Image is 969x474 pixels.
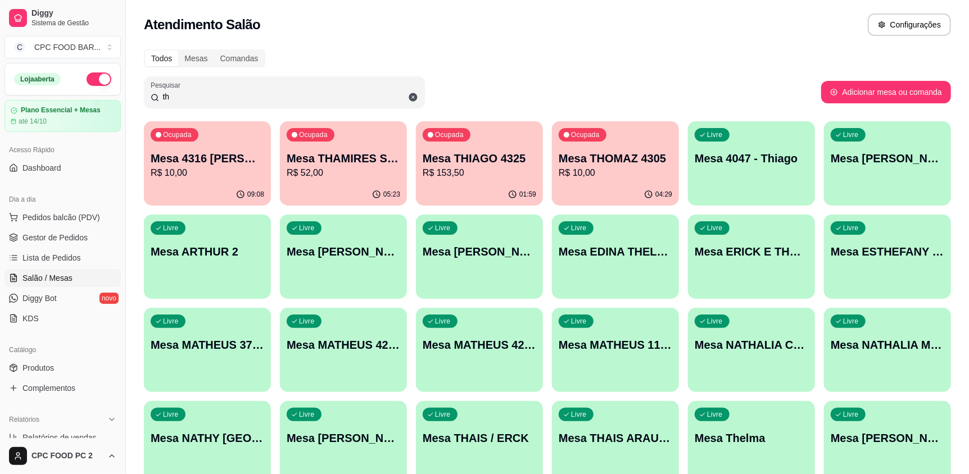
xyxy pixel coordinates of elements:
button: LivreMesa [PERSON_NAME] [280,215,407,299]
div: Comandas [214,51,265,66]
a: Salão / Mesas [4,269,121,287]
p: Ocupada [299,130,328,139]
p: Livre [843,130,859,139]
p: Mesa MATHEUS 11964258088 [559,337,672,353]
button: LivreMesa NATHALIA MDO [824,308,951,392]
p: Mesa ARTHUR 2 [151,244,264,259]
button: LivreMesa MATHEUS 4288 [280,308,407,392]
button: LivreMesa [PERSON_NAME] [824,121,951,206]
button: Alterar Status [87,72,111,86]
button: OcupadaMesa THOMAZ 4305R$ 10,0004:29 [552,121,679,206]
p: R$ 153,50 [423,166,536,180]
p: Mesa THOMAZ 4305 [559,151,672,166]
a: KDS [4,309,121,327]
p: Mesa THIAGO 4325 [423,151,536,166]
p: Mesa NATHALIA CPC [695,337,808,353]
a: Gestor de Pedidos [4,229,121,247]
p: Mesa ESTHEFANY SHOW TIME [831,244,944,259]
p: Mesa [PERSON_NAME] [423,244,536,259]
p: Mesa EDINA THELMA [559,244,672,259]
p: R$ 10,00 [559,166,672,180]
article: Plano Essencial + Mesas [21,106,101,115]
article: até 14/10 [19,117,47,126]
span: Diggy Bot [22,293,57,304]
div: Mesas [178,51,214,66]
div: Acesso Rápido [4,141,121,159]
button: LivreMesa MATHEUS 4289 [416,308,543,392]
span: Pedidos balcão (PDV) [22,212,100,223]
a: Plano Essencial + Mesasaté 14/10 [4,100,121,132]
p: Livre [707,130,723,139]
p: Mesa 4047 - Thiago [695,151,808,166]
button: CPC FOOD PC 2 [4,443,121,470]
p: Mesa MATHEUS 3702 [151,337,264,353]
p: Livre [571,410,587,419]
p: Mesa MATHEUS 4288 [287,337,400,353]
button: LivreMesa ARTHUR 2 [144,215,271,299]
div: Catálogo [4,341,121,359]
p: Livre [435,224,451,233]
div: CPC FOOD BAR ... [34,42,101,53]
span: Complementos [22,382,75,394]
button: LivreMesa MATHEUS 11964258088 [552,308,679,392]
button: OcupadaMesa 4316 [PERSON_NAME]R$ 10,0009:08 [144,121,271,206]
p: 01:59 [519,190,536,199]
h2: Atendimento Salão [144,16,260,34]
span: KDS [22,313,39,324]
p: Livre [163,410,179,419]
p: Mesa [PERSON_NAME] [831,151,944,166]
p: Ocupada [435,130,464,139]
button: OcupadaMesa THIAGO 4325R$ 153,5001:59 [416,121,543,206]
a: Dashboard [4,159,121,177]
span: CPC FOOD PC 2 [31,451,103,461]
p: 04:29 [655,190,672,199]
button: LivreMesa ERICK E THAIS [688,215,815,299]
button: OcupadaMesa THAMIRES SHOW TIMER$ 52,0005:23 [280,121,407,206]
span: Lista de Pedidos [22,252,81,263]
p: Livre [707,410,723,419]
p: Livre [163,224,179,233]
p: Livre [843,317,859,326]
p: Livre [299,317,315,326]
span: Produtos [22,362,54,373]
button: LivreMesa 4047 - Thiago [688,121,815,206]
p: Livre [435,317,451,326]
span: Relatórios de vendas [22,432,97,443]
p: Mesa [PERSON_NAME] [287,244,400,259]
p: Livre [707,317,723,326]
button: Configurações [868,13,951,36]
p: Mesa [PERSON_NAME] [831,430,944,446]
div: Loja aberta [14,73,61,85]
p: Mesa THAMIRES SHOW TIME [287,151,400,166]
p: Mesa [PERSON_NAME] [287,430,400,446]
input: Pesquisar [159,91,418,102]
span: Gestor de Pedidos [22,232,88,243]
span: Diggy [31,8,116,19]
p: Livre [435,410,451,419]
a: Lista de Pedidos [4,249,121,267]
p: Mesa Thelma [695,430,808,446]
a: Produtos [4,359,121,377]
span: Dashboard [22,162,61,174]
p: Livre [571,224,587,233]
span: C [14,42,25,53]
p: Mesa NATHY [GEOGRAPHIC_DATA] [151,430,264,446]
div: Dia a dia [4,190,121,208]
p: Livre [843,410,859,419]
p: Livre [707,224,723,233]
span: Relatórios [9,415,39,424]
p: Mesa THAIS ARAUJO [559,430,672,446]
p: Livre [163,317,179,326]
button: Adicionar mesa ou comanda [821,81,951,103]
p: Mesa THAIS / ERCK [423,430,536,446]
p: Mesa ERICK E THAIS [695,244,808,259]
label: Pesquisar [151,80,184,90]
span: Sistema de Gestão [31,19,116,28]
button: LivreMesa ESTHEFANY SHOW TIME [824,215,951,299]
span: Salão / Mesas [22,272,73,284]
p: 05:23 [383,190,400,199]
p: Mesa 4316 [PERSON_NAME] [151,151,264,166]
a: DiggySistema de Gestão [4,4,121,31]
button: LivreMesa MATHEUS 3702 [144,308,271,392]
button: LivreMesa EDINA THELMA [552,215,679,299]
